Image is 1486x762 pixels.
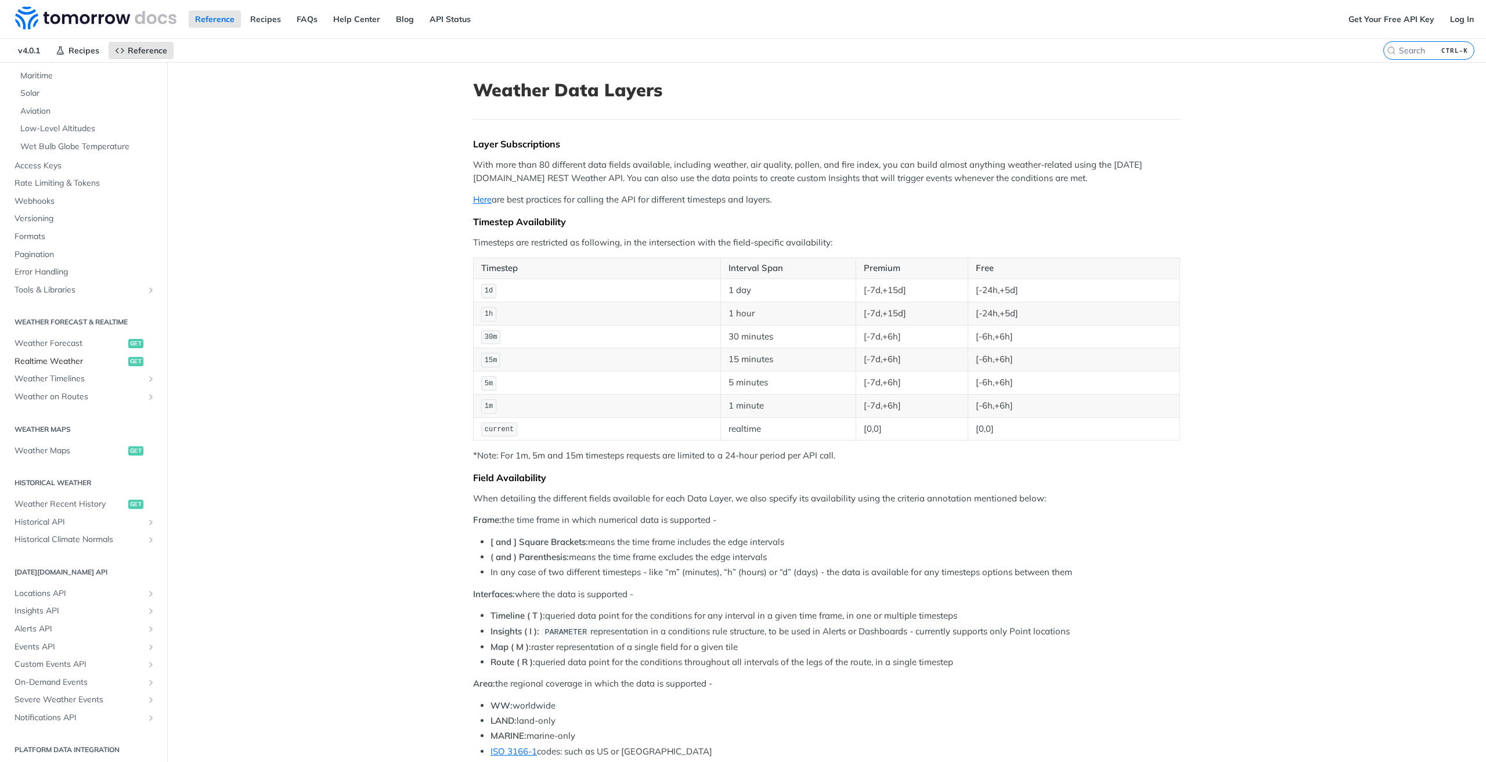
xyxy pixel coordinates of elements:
span: Tools & Libraries [15,284,143,296]
a: Reference [109,42,174,59]
a: Weather TimelinesShow subpages for Weather Timelines [9,370,158,388]
span: Error Handling [15,266,156,278]
td: [-7d,+15d] [856,279,968,302]
span: Historical API [15,517,143,528]
span: get [128,339,143,348]
div: Field Availability [473,472,1180,483]
p: Timesteps are restricted as following, in the intersection with the field-specific availability: [473,236,1180,250]
strong: MARINE: [490,730,526,741]
a: Weather on RoutesShow subpages for Weather on Routes [9,388,158,406]
a: Here [473,194,492,205]
td: [-6h,+6h] [968,348,1180,371]
a: ISO 3166-1 [490,746,537,757]
a: Weather Recent Historyget [9,496,158,513]
a: Error Handling [9,263,158,281]
strong: ( and ) Parenthesis: [490,551,569,562]
a: Log In [1444,10,1480,28]
button: Show subpages for Historical API [146,518,156,527]
th: Free [968,258,1180,279]
li: marine-only [490,730,1180,743]
li: raster representation of a single field for a given tile [490,641,1180,654]
td: [-7d,+6h] [856,394,968,417]
a: Access Keys [9,157,158,175]
a: Recipes [49,42,106,59]
span: Locations API [15,588,143,600]
h1: Weather Data Layers [473,80,1180,100]
td: [-24h,+5d] [968,302,1180,325]
li: worldwide [490,699,1180,713]
span: Severe Weather Events [15,694,143,706]
div: Timestep Availability [473,216,1180,227]
a: Help Center [327,10,387,28]
th: Premium [856,258,968,279]
span: Weather Forecast [15,338,125,349]
span: current [485,425,514,434]
a: On-Demand EventsShow subpages for On-Demand Events [9,674,158,691]
td: [-7d,+6h] [856,348,968,371]
a: Aviation [15,103,158,120]
a: Locations APIShow subpages for Locations API [9,585,158,602]
a: Tools & LibrariesShow subpages for Tools & Libraries [9,281,158,299]
span: 15m [485,356,497,364]
span: v4.0.1 [12,42,46,59]
span: Rate Limiting & Tokens [15,178,156,189]
li: queried data point for the conditions throughout all intervals of the legs of the route, in a sin... [490,656,1180,669]
h2: Weather Maps [9,424,158,435]
span: Aviation [20,106,156,117]
a: Low-Level Altitudes [15,120,158,138]
li: land-only [490,714,1180,728]
strong: Route ( R ): [490,656,535,667]
td: [-7d,+6h] [856,325,968,348]
a: Maritime [15,67,158,85]
td: [-7d,+6h] [856,371,968,395]
p: where the data is supported - [473,588,1180,601]
span: Weather on Routes [15,391,143,403]
span: Access Keys [15,160,156,172]
th: Timestep [474,258,721,279]
a: Custom Events APIShow subpages for Custom Events API [9,656,158,673]
span: Solar [20,88,156,99]
a: Alerts APIShow subpages for Alerts API [9,620,158,638]
a: Solar [15,85,158,102]
strong: [ and ] Square Brackets: [490,536,588,547]
button: Show subpages for Tools & Libraries [146,286,156,295]
li: queried data point for the conditions for any interval in a given time frame, in one or multiple ... [490,609,1180,623]
a: Notifications APIShow subpages for Notifications API [9,709,158,727]
td: [-24h,+5d] [968,279,1180,302]
kbd: CTRL-K [1438,45,1471,56]
p: When detailing the different fields available for each Data Layer, we also specify its availabili... [473,492,1180,505]
svg: Search [1387,46,1396,55]
span: Versioning [15,213,156,225]
li: codes: such as US or [GEOGRAPHIC_DATA] [490,745,1180,759]
span: PARAMETER [544,628,587,637]
li: means the time frame excludes the edge intervals [490,551,1180,564]
a: Historical APIShow subpages for Historical API [9,514,158,531]
td: [-6h,+6h] [968,371,1180,395]
strong: Timeline ( T ): [490,610,545,621]
td: [0,0] [856,417,968,440]
span: Custom Events API [15,659,143,670]
p: With more than 80 different data fields available, including weather, air quality, pollen, and fi... [473,158,1180,185]
button: Show subpages for Weather Timelines [146,374,156,384]
span: 1d [485,287,493,295]
p: the regional coverage in which the data is supported - [473,677,1180,691]
a: Realtime Weatherget [9,353,158,370]
span: Reference [128,45,167,56]
a: Versioning [9,210,158,227]
td: realtime [720,417,856,440]
a: Pagination [9,246,158,263]
th: Interval Span [720,258,856,279]
a: Webhooks [9,193,158,210]
span: Weather Maps [15,445,125,457]
strong: Insights ( I ): [490,626,539,637]
h2: Historical Weather [9,478,158,488]
button: Show subpages for Historical Climate Normals [146,535,156,544]
span: 1h [485,310,493,318]
span: Formats [15,231,156,243]
h2: Weather Forecast & realtime [9,317,158,327]
a: Events APIShow subpages for Events API [9,638,158,656]
span: get [128,446,143,456]
a: Blog [389,10,420,28]
span: 5m [485,380,493,388]
a: Formats [9,228,158,245]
